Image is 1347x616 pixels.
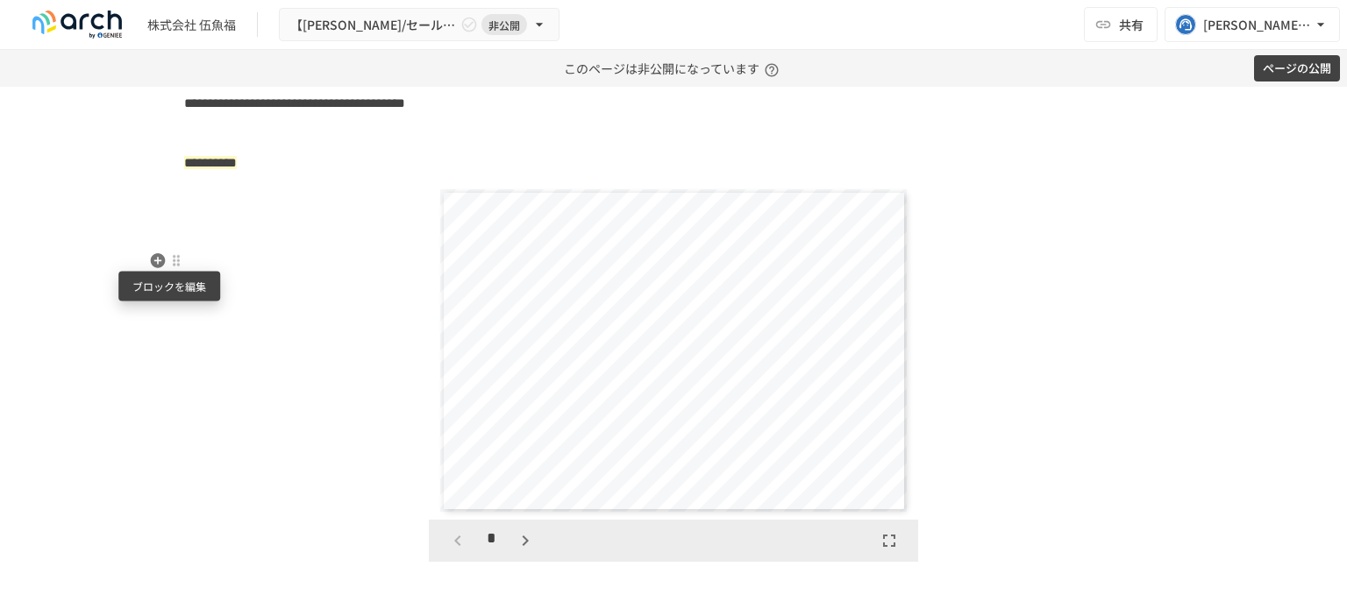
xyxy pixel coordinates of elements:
div: ブロックを編集 [118,272,220,301]
button: [PERSON_NAME][EMAIL_ADDRESS][DOMAIN_NAME] [1165,7,1340,42]
div: 株式会社 伍魚福 [147,16,236,34]
p: このページは非公開になっています [564,50,784,87]
span: 【[PERSON_NAME]/セールス担当】株式会社 伍魚福様_初期設定サポート [290,14,457,36]
img: logo-default@2x-9cf2c760.svg [21,11,133,39]
button: 【[PERSON_NAME]/セールス担当】株式会社 伍魚福様_初期設定サポート非公開 [279,8,559,42]
span: 非公開 [481,16,527,34]
div: [PERSON_NAME][EMAIL_ADDRESS][DOMAIN_NAME] [1203,14,1312,36]
button: 共有 [1084,7,1158,42]
button: ページの公開 [1254,55,1340,82]
div: Page 1 [429,182,918,520]
span: 共有 [1119,15,1144,34]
